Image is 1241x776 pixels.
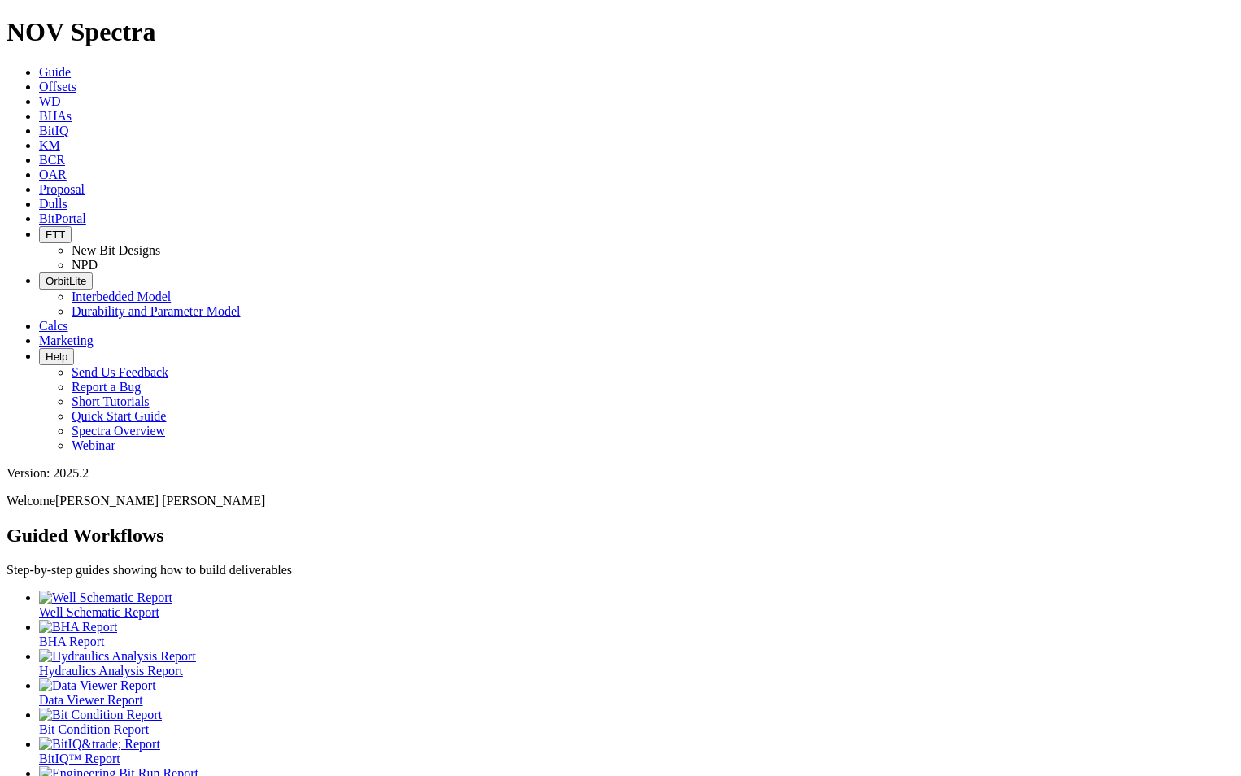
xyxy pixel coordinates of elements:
span: Data Viewer Report [39,693,143,707]
span: Hydraulics Analysis Report [39,664,183,678]
a: BitIQ&trade; Report BitIQ™ Report [39,737,1234,765]
a: BitPortal [39,211,86,225]
a: Webinar [72,438,115,452]
span: Bit Condition Report [39,722,149,736]
span: OrbitLite [46,275,86,287]
img: Bit Condition Report [39,708,162,722]
button: OrbitLite [39,272,93,290]
a: NPD [72,258,98,272]
a: Calcs [39,319,68,333]
span: Well Schematic Report [39,605,159,619]
a: Report a Bug [72,380,141,394]
p: Welcome [7,494,1234,508]
a: Short Tutorials [72,395,150,408]
span: [PERSON_NAME] [PERSON_NAME] [55,494,265,508]
a: Well Schematic Report Well Schematic Report [39,591,1234,619]
img: Data Viewer Report [39,678,156,693]
span: BHA Report [39,634,104,648]
a: BHAs [39,109,72,123]
a: Durability and Parameter Model [72,304,241,318]
div: Version: 2025.2 [7,466,1234,481]
a: Send Us Feedback [72,365,168,379]
img: Hydraulics Analysis Report [39,649,196,664]
a: WD [39,94,61,108]
a: Bit Condition Report Bit Condition Report [39,708,1234,736]
a: OAR [39,168,67,181]
span: BitIQ™ Report [39,752,120,765]
a: Guide [39,65,71,79]
span: FTT [46,229,65,241]
a: BCR [39,153,65,167]
a: Proposal [39,182,85,196]
a: BitIQ [39,124,68,137]
p: Step-by-step guides showing how to build deliverables [7,563,1234,578]
a: Hydraulics Analysis Report Hydraulics Analysis Report [39,649,1234,678]
h2: Guided Workflows [7,525,1234,547]
span: Help [46,351,67,363]
a: KM [39,138,60,152]
a: New Bit Designs [72,243,160,257]
a: Data Viewer Report Data Viewer Report [39,678,1234,707]
h1: NOV Spectra [7,17,1234,47]
button: Help [39,348,74,365]
img: Well Schematic Report [39,591,172,605]
a: Interbedded Model [72,290,171,303]
a: Quick Start Guide [72,409,166,423]
img: BHA Report [39,620,117,634]
a: BHA Report BHA Report [39,620,1234,648]
a: Marketing [39,334,94,347]
button: FTT [39,226,72,243]
a: Dulls [39,197,67,211]
a: Offsets [39,80,76,94]
a: Spectra Overview [72,424,165,438]
img: BitIQ&trade; Report [39,737,160,752]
